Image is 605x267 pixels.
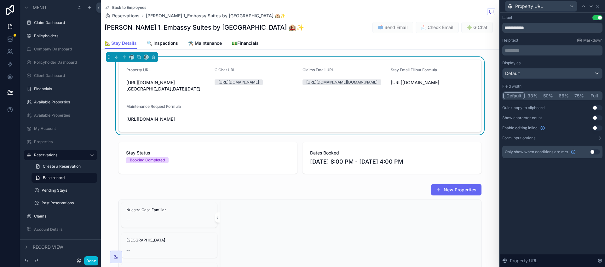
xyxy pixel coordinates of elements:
[502,61,521,66] label: Display as
[188,40,222,46] span: 🛠️ Maintenance
[34,227,96,232] label: Account Details
[502,45,602,55] div: scrollable content
[502,105,544,110] div: Quick copy to clipboard
[583,38,602,43] span: Markdown
[34,33,96,38] label: Policyholders
[33,4,46,11] span: Menu
[510,258,538,264] span: Property URL
[515,3,543,9] span: Property URL
[232,40,259,46] span: 💵Financials
[147,40,178,46] span: 🔍 Inspections
[32,173,97,183] a: Base record
[126,207,212,212] span: Nuestra Casa Familiar
[105,40,137,46] span: 🏡 Stay Details
[218,79,259,85] div: [URL][DOMAIN_NAME]
[302,67,334,72] span: Claims Email URL
[502,84,521,89] label: Field width
[126,79,210,92] span: [URL][DOMAIN_NAME][GEOGRAPHIC_DATA][DATE][DATE]
[306,79,377,85] div: [URL][DOMAIN_NAME][DOMAIN_NAME]
[391,67,437,72] span: Stay Email Fillout Formula
[126,104,181,109] span: Maintenance Request Formula
[105,23,304,32] h1: [PERSON_NAME] 1_Embassy Suites by [GEOGRAPHIC_DATA] 🏨✨
[126,67,151,72] span: Property URL
[34,47,96,52] label: Company Dashboard
[505,1,577,12] button: Property URL
[34,126,96,131] label: My Account
[502,115,542,120] div: Show character count
[33,244,63,250] span: Record view
[34,73,96,78] label: Client Dashboard
[587,92,602,99] button: Full
[112,13,140,19] span: Reservations
[34,20,96,25] label: Claim Dashboard
[525,92,540,99] button: 33%
[147,38,178,50] a: 🔍 Inspections
[146,13,285,19] a: [PERSON_NAME] 1_Embassy Suites by [GEOGRAPHIC_DATA] 🏨✨
[105,13,140,19] a: Reservations
[126,248,130,253] span: --
[112,5,146,10] span: Back to Employees
[43,164,81,169] span: Create a Reservation
[540,92,556,99] button: 50%
[502,68,602,79] button: Default
[502,136,535,141] label: Form input options
[502,125,538,131] span: Enable editing inline
[188,38,222,50] a: 🛠️ Maintenance
[105,38,137,49] a: 🏡 Stay Details
[105,5,146,10] a: Back to Employees
[502,136,602,141] button: Form input options
[84,256,98,265] button: Done
[34,214,96,219] label: Claims
[126,238,212,243] span: [GEOGRAPHIC_DATA]
[556,92,572,99] button: 66%
[34,60,96,65] label: Policyholder Dashboard
[505,149,568,154] span: Only show when conditions are met
[34,139,96,144] label: Properties
[572,92,587,99] button: 75%
[43,175,65,180] span: Base record
[42,200,96,206] label: Past Reservations
[34,153,84,158] label: Reservations
[34,113,96,118] label: Available Properties
[32,161,97,171] a: Create a Reservation
[502,15,512,20] div: Label
[391,79,474,86] span: [URL][DOMAIN_NAME]
[126,116,210,122] span: [URL][DOMAIN_NAME]
[42,188,96,193] label: Pending Stays
[215,67,235,72] span: G Chat URL
[126,218,130,223] span: --
[505,70,520,77] span: Default
[232,38,259,50] a: 💵Financials
[34,100,96,105] label: Available Properties
[503,92,525,99] button: Default
[577,38,602,43] a: Markdown
[502,38,518,43] label: Help text
[34,86,96,91] label: Financials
